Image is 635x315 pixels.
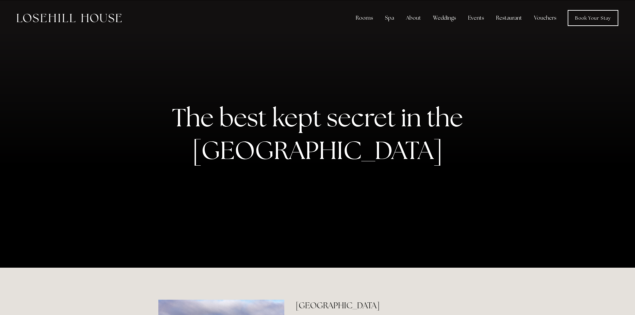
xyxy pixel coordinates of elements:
div: Rooms [350,11,378,25]
div: Weddings [428,11,461,25]
div: Spa [380,11,399,25]
strong: The best kept secret in the [GEOGRAPHIC_DATA] [172,101,468,166]
div: Restaurant [491,11,527,25]
img: Losehill House [17,14,122,22]
div: Events [463,11,489,25]
h2: [GEOGRAPHIC_DATA] [296,300,477,311]
div: About [401,11,426,25]
a: Book Your Stay [568,10,618,26]
a: Vouchers [529,11,562,25]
